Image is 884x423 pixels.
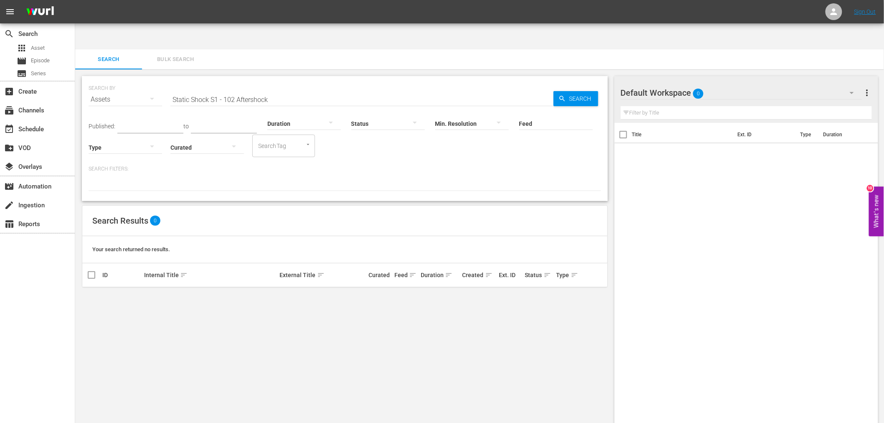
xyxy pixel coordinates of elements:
[144,270,277,280] div: Internal Title
[566,91,598,106] span: Search
[4,105,14,115] span: Channels
[20,2,60,22] img: ans4CAIJ8jUAAAAAAAAAAAAAAAAAAAAAAAAgQb4GAAAAAAAAAAAAAAAAAAAAAAAAJMjXAAAAAAAAAAAAAAAAAAAAAAAAgAT5G...
[732,123,795,146] th: Ext. ID
[499,272,522,278] div: Ext. ID
[89,123,115,130] span: Published:
[621,81,862,104] div: Default Workspace
[409,271,417,279] span: sort
[17,56,27,66] span: Episode
[4,219,14,229] span: Reports
[89,88,162,111] div: Assets
[31,56,50,65] span: Episode
[867,185,874,192] div: 10
[462,270,496,280] div: Created
[4,200,14,210] span: Ingestion
[280,270,366,280] div: External Title
[92,246,170,252] span: Your search returned no results.
[183,123,189,130] span: to
[4,143,14,153] span: VOD
[571,271,578,279] span: sort
[4,181,14,191] span: Automation
[180,271,188,279] span: sort
[818,123,868,146] th: Duration
[17,69,27,79] span: Series
[4,29,14,39] span: Search
[80,55,137,64] span: Search
[4,87,14,97] span: Create
[421,270,460,280] div: Duration
[150,216,160,226] span: 0
[304,140,312,148] button: Open
[862,88,872,98] span: more_vert
[544,271,551,279] span: sort
[795,123,818,146] th: Type
[4,124,14,134] span: Schedule
[31,69,46,78] span: Series
[485,271,493,279] span: sort
[445,271,452,279] span: sort
[4,162,14,172] span: Overlays
[854,8,876,15] a: Sign Out
[556,270,575,280] div: Type
[693,85,704,102] span: 0
[869,187,884,237] button: Open Feedback Widget
[31,44,45,52] span: Asset
[317,271,325,279] span: sort
[147,55,204,64] span: Bulk Search
[554,91,598,106] button: Search
[525,270,554,280] div: Status
[5,7,15,17] span: menu
[368,272,392,278] div: Curated
[92,216,148,226] span: Search Results
[89,166,601,173] p: Search Filters:
[17,43,27,53] span: Asset
[102,272,142,278] div: ID
[632,123,733,146] th: Title
[394,270,418,280] div: Feed
[862,83,872,103] button: more_vert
